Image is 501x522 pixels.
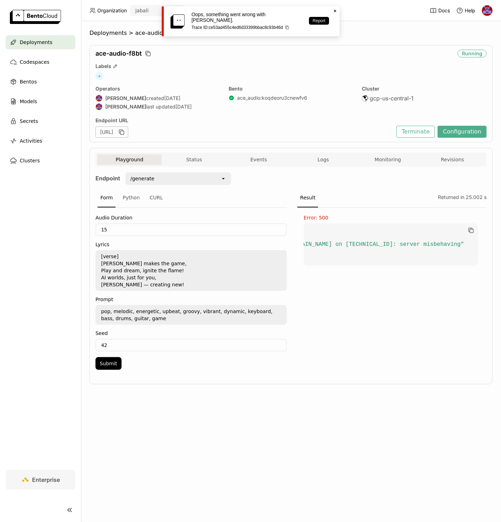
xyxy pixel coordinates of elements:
[96,251,286,290] textarea: [verse] [PERSON_NAME] makes the game, Play and dream, ignite the flame! AI worlds, just for you, ...
[221,176,226,181] svg: open
[96,306,286,324] textarea: pop, melodic, energetic, upbeat, groovy, vibrant, dynamic, keyboard, bass, drums, guitar, game
[98,188,116,207] div: Form
[95,50,142,57] span: ace-audio-f8bt
[95,175,120,182] strong: Endpoint
[20,156,40,165] span: Clusters
[297,188,318,207] div: Result
[96,95,102,101] img: Jhonatan Oliveira
[175,104,192,110] span: [DATE]
[20,117,38,125] span: Secrets
[192,25,302,30] p: Trace ID: ce53ad455c4ed6d33399bbac8c93b46d
[95,126,128,138] div: [URL]
[6,75,75,89] a: Bentos
[95,86,220,92] div: Operators
[465,7,475,14] span: Help
[6,55,75,69] a: Codespaces
[438,126,487,138] button: Configuration
[332,8,338,14] svg: Close
[362,86,487,92] div: Cluster
[435,188,487,207] div: Returned in 25.002 s
[396,126,435,138] button: Terminate
[438,7,450,14] span: Docs
[95,63,487,69] div: Labels
[95,242,287,247] label: Lyrics
[20,97,37,106] span: Models
[456,7,475,14] div: Help
[130,175,154,182] div: /generate
[95,297,287,302] label: Prompt
[482,5,493,16] img: Jhonatan Oliveira
[20,58,49,66] span: Codespaces
[95,215,287,220] label: Audio Duration
[127,30,135,37] span: >
[155,175,156,182] input: Selected /generate.
[20,77,37,86] span: Bentos
[10,10,61,24] img: logo
[95,72,103,80] span: +
[89,30,127,37] span: Deployments
[97,154,162,165] button: Playground
[135,30,177,37] span: ace-audio-f8bt
[6,154,75,168] a: Clusters
[95,103,220,110] div: last updated
[105,95,146,101] strong: [PERSON_NAME]
[309,17,329,25] a: Report
[95,330,287,336] label: Seed
[20,137,42,145] span: Activities
[6,35,75,49] a: Deployments
[6,134,75,148] a: Activities
[164,95,180,101] span: [DATE]
[237,95,307,101] a: ace_audio:koqdeoru3cnewfv6
[458,50,487,57] div: Running
[95,117,393,124] div: Endpoint URL
[20,38,52,46] span: Deployments
[96,104,102,110] img: Jhonatan Oliveira
[162,154,226,165] button: Status
[355,154,420,165] button: Monitoring
[135,7,149,14] div: jabali
[304,215,328,220] span: Error: 500
[229,86,353,92] div: Bento
[317,156,329,163] span: Logs
[6,470,75,490] a: Enterprise
[32,476,60,483] span: Enterprise
[370,95,414,102] span: gcp-us-central-1
[192,12,302,23] p: Oops, something went wrong with [PERSON_NAME].
[120,188,143,207] div: Python
[420,154,485,165] button: Revisions
[105,104,146,110] strong: [PERSON_NAME]
[227,154,291,165] button: Events
[147,188,166,207] div: CURL
[95,95,220,102] div: created
[6,114,75,128] a: Secrets
[430,7,450,14] a: Docs
[89,30,493,37] nav: Breadcrumbs navigation
[149,7,150,14] input: Selected jabali.
[97,7,127,14] span: Organization
[6,94,75,108] a: Models
[95,357,122,370] button: Submit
